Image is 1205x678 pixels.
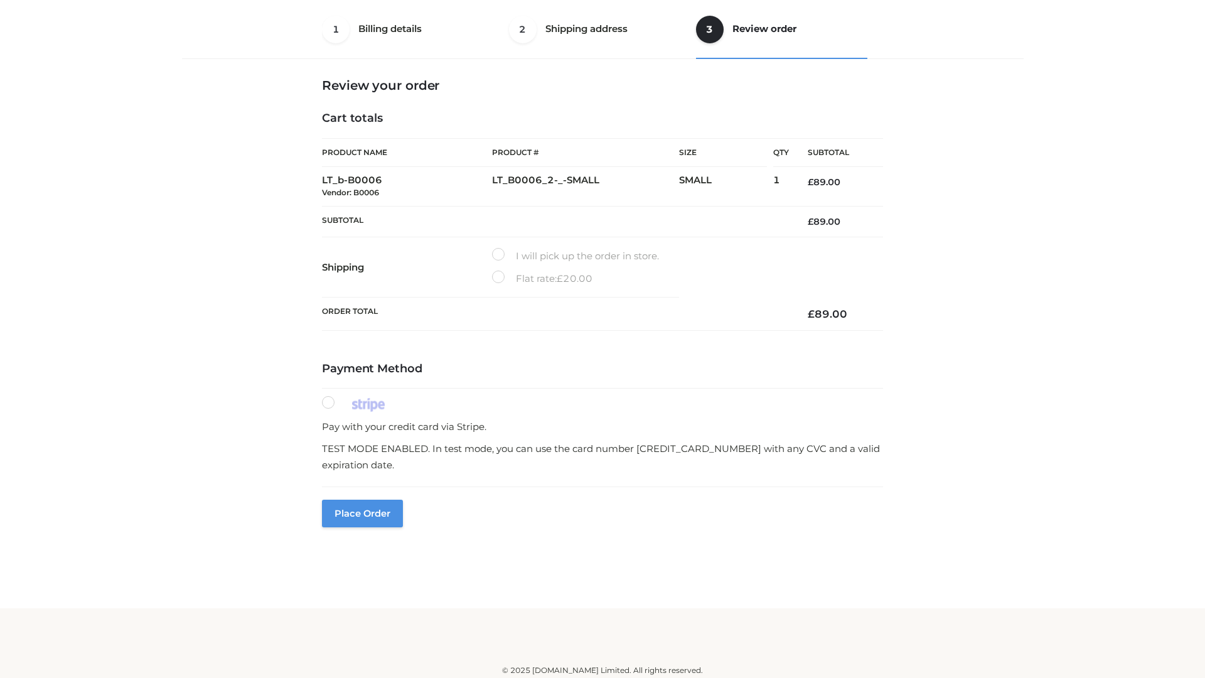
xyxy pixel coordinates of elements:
p: TEST MODE ENABLED. In test mode, you can use the card number [CREDIT_CARD_NUMBER] with any CVC an... [322,441,883,473]
p: Pay with your credit card via Stripe. [322,419,883,435]
label: I will pick up the order in store. [492,248,659,264]
th: Product Name [322,138,492,167]
td: LT_b-B0006 [322,167,492,207]
div: © 2025 [DOMAIN_NAME] Limited. All rights reserved. [186,664,1019,677]
span: £ [808,308,815,320]
td: SMALL [679,167,773,207]
span: £ [557,272,563,284]
th: Product # [492,138,679,167]
th: Subtotal [789,139,883,167]
th: Order Total [322,298,789,331]
th: Subtotal [322,206,789,237]
bdi: 89.00 [808,308,847,320]
bdi: 20.00 [557,272,592,284]
td: LT_B0006_2-_-SMALL [492,167,679,207]
small: Vendor: B0006 [322,188,379,197]
h4: Cart totals [322,112,883,126]
span: £ [808,176,813,188]
th: Qty [773,138,789,167]
th: Size [679,139,767,167]
button: Place order [322,500,403,527]
h4: Payment Method [322,362,883,376]
td: 1 [773,167,789,207]
span: £ [808,216,813,227]
label: Flat rate: [492,271,592,287]
h3: Review your order [322,78,883,93]
bdi: 89.00 [808,176,840,188]
th: Shipping [322,237,492,298]
bdi: 89.00 [808,216,840,227]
